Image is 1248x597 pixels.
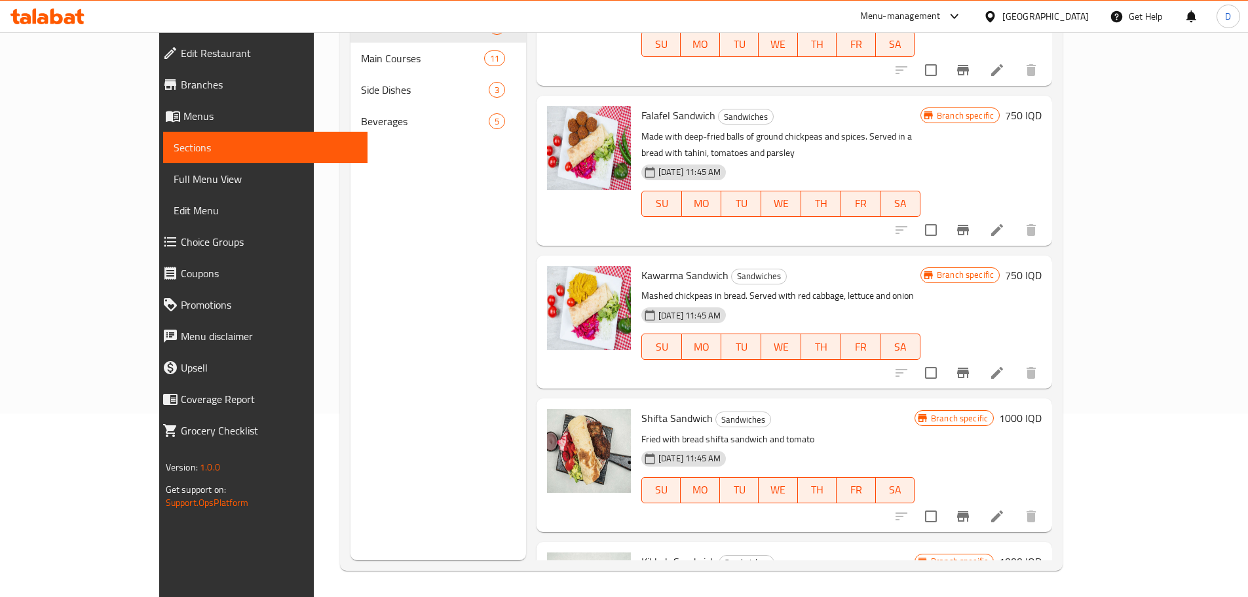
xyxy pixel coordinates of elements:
span: TH [806,194,836,213]
span: TH [803,480,831,499]
div: Sandwiches [715,412,771,427]
span: Falafel Sandwich [641,106,715,125]
span: [DATE] 11:45 AM [653,452,726,465]
button: FR [837,477,875,503]
button: TH [801,334,841,360]
button: MO [682,191,722,217]
span: Menus [183,108,357,124]
span: WE [766,194,796,213]
button: SA [880,191,920,217]
span: Select to update [917,503,945,530]
img: Falafel Sandwich [547,106,631,190]
span: Select to update [917,56,945,84]
div: items [489,113,505,129]
button: WE [759,477,797,503]
a: Edit Menu [163,195,368,226]
a: Promotions [152,289,368,320]
span: [DATE] 11:45 AM [653,166,726,178]
span: Kibbeh Sandwich [641,552,716,571]
span: MO [687,194,717,213]
span: Main Courses [361,50,483,66]
a: Coverage Report [152,383,368,415]
button: delete [1015,501,1047,532]
a: Edit menu item [989,222,1005,238]
span: WE [764,480,792,499]
span: SU [647,194,677,213]
span: 1.0.0 [200,459,220,476]
span: Sandwiches [719,109,773,125]
span: SA [881,480,909,499]
span: TU [727,194,756,213]
div: Main Courses11 [350,43,526,74]
a: Edit menu item [989,509,1005,524]
div: Beverages5 [350,106,526,137]
img: Kawarma Sandwich [547,266,631,350]
a: Choice Groups [152,226,368,258]
button: SU [641,31,681,57]
button: TH [798,477,837,503]
button: FR [837,31,875,57]
span: Sections [174,140,357,155]
a: Upsell [152,352,368,383]
span: Grocery Checklist [181,423,357,438]
span: [DATE] 11:45 AM [653,309,726,322]
button: WE [761,191,801,217]
span: MO [686,35,714,54]
span: Side Dishes [361,82,489,98]
span: Choice Groups [181,234,357,250]
span: TH [806,337,836,356]
button: Branch-specific-item [947,214,979,246]
a: Menus [152,100,368,132]
span: Get support on: [166,481,226,498]
button: TU [720,31,759,57]
button: TU [721,334,761,360]
span: FR [842,35,870,54]
span: D [1225,9,1231,24]
span: SU [647,35,675,54]
span: WE [766,337,796,356]
a: Edit Restaurant [152,37,368,69]
span: Sandwiches [716,412,770,427]
button: TH [798,31,837,57]
h6: 750 IQD [1005,106,1042,125]
div: [GEOGRAPHIC_DATA] [1002,9,1089,24]
span: Sandwiches [732,269,786,284]
div: items [489,82,505,98]
h6: 1000 IQD [999,552,1042,571]
button: TH [801,191,841,217]
p: Fried with bread shifta sandwich and tomato [641,431,915,448]
span: Version: [166,459,198,476]
button: SA [880,334,920,360]
button: SU [641,334,682,360]
button: SA [876,477,915,503]
a: Edit menu item [989,365,1005,381]
span: SA [886,194,915,213]
button: Branch-specific-item [947,501,979,532]
span: Beverages [361,113,489,129]
div: Side Dishes3 [350,74,526,106]
span: FR [842,480,870,499]
a: Menu disclaimer [152,320,368,352]
button: delete [1015,214,1047,246]
span: Menu disclaimer [181,328,357,344]
span: TU [727,337,756,356]
span: 11 [485,52,504,65]
p: Mashed chickpeas in bread. Served with red cabbage, lettuce and onion [641,288,920,304]
h6: 750 IQD [1005,266,1042,284]
a: Full Menu View [163,163,368,195]
button: MO [682,334,722,360]
span: MO [686,480,714,499]
a: Sections [163,132,368,163]
button: Branch-specific-item [947,357,979,389]
span: TU [725,480,753,499]
button: TU [720,477,759,503]
p: Made with deep-fried balls of ground chickpeas and spices. Served in a bread with tahini, tomatoe... [641,128,920,161]
span: WE [764,35,792,54]
button: WE [759,31,797,57]
span: Kawarma Sandwich [641,265,728,285]
a: Branches [152,69,368,100]
div: Menu-management [860,9,941,24]
span: Branch specific [926,555,993,568]
span: SU [647,480,675,499]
